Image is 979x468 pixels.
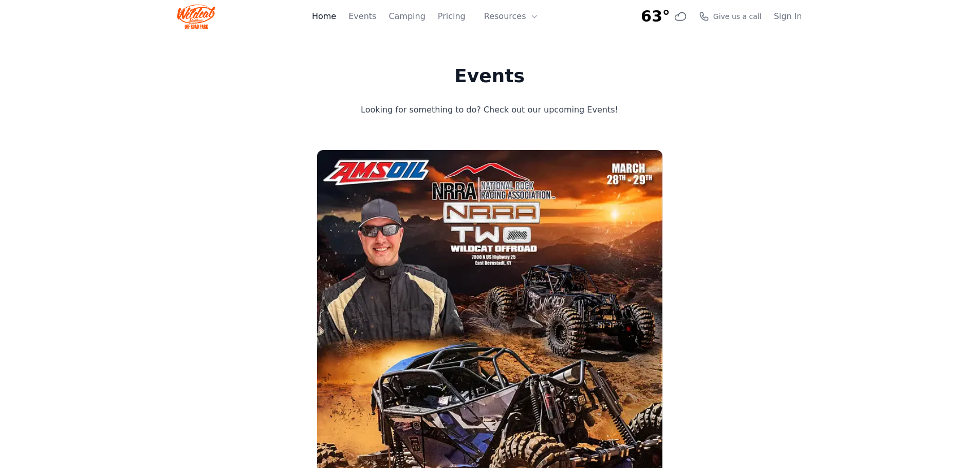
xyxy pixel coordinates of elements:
[348,10,376,23] a: Events
[713,11,762,22] span: Give us a call
[774,10,802,23] a: Sign In
[312,10,336,23] a: Home
[641,7,670,26] span: 63°
[177,4,216,29] img: Wildcat Logo
[699,11,762,22] a: Give us a call
[389,10,425,23] a: Camping
[478,6,545,27] button: Resources
[320,66,660,86] h1: Events
[320,103,660,117] p: Looking for something to do? Check out our upcoming Events!
[438,10,466,23] a: Pricing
